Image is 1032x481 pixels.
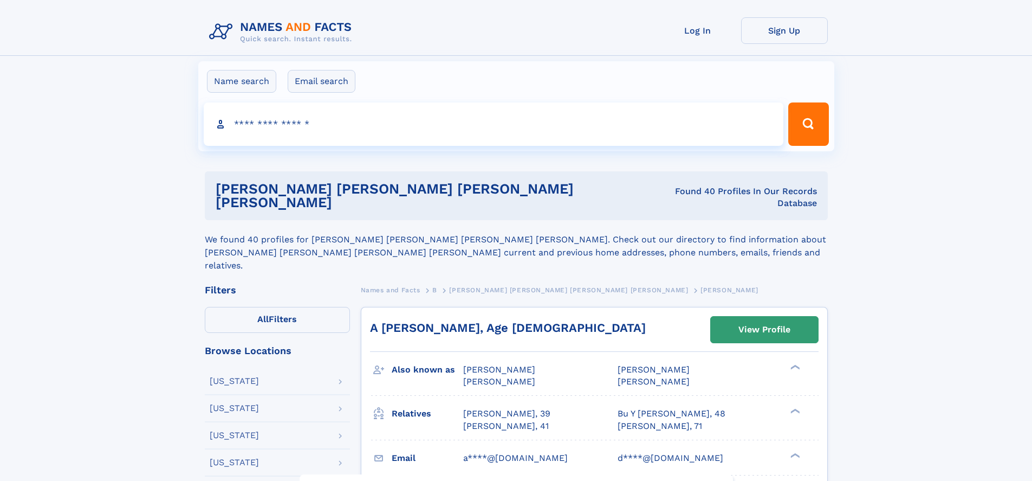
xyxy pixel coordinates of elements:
h3: Relatives [392,405,463,423]
a: B [432,283,437,297]
button: Search Button [788,102,828,146]
a: Sign Up [741,17,828,44]
a: Names and Facts [361,283,420,297]
span: [PERSON_NAME] [618,376,690,387]
span: [PERSON_NAME] [618,364,690,375]
a: Log In [654,17,741,44]
h3: Also known as [392,361,463,379]
h1: [PERSON_NAME] [PERSON_NAME] [PERSON_NAME] [PERSON_NAME] [216,182,650,209]
label: Name search [207,70,276,93]
div: ❯ [788,408,801,415]
span: [PERSON_NAME] [PERSON_NAME] [PERSON_NAME] [PERSON_NAME] [449,286,688,294]
div: Found 40 Profiles In Our Records Database [650,185,816,209]
a: View Profile [711,317,818,343]
img: Logo Names and Facts [205,17,361,47]
a: [PERSON_NAME], 39 [463,408,550,420]
span: [PERSON_NAME] [700,286,758,294]
label: Email search [288,70,355,93]
div: [US_STATE] [210,404,259,413]
span: All [257,314,269,324]
a: [PERSON_NAME], 71 [618,420,702,432]
span: B [432,286,437,294]
a: Bu Y [PERSON_NAME], 48 [618,408,725,420]
div: We found 40 profiles for [PERSON_NAME] [PERSON_NAME] [PERSON_NAME] [PERSON_NAME]. Check out our d... [205,220,828,272]
div: View Profile [738,317,790,342]
div: ❯ [788,364,801,371]
label: Filters [205,307,350,333]
div: Browse Locations [205,346,350,356]
div: [US_STATE] [210,377,259,386]
a: [PERSON_NAME], 41 [463,420,549,432]
a: A [PERSON_NAME], Age [DEMOGRAPHIC_DATA] [370,321,646,335]
h3: Email [392,449,463,467]
div: Filters [205,285,350,295]
a: [PERSON_NAME] [PERSON_NAME] [PERSON_NAME] [PERSON_NAME] [449,283,688,297]
div: ❯ [788,452,801,459]
span: [PERSON_NAME] [463,376,535,387]
div: [US_STATE] [210,431,259,440]
input: search input [204,102,784,146]
div: [US_STATE] [210,458,259,467]
span: [PERSON_NAME] [463,364,535,375]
